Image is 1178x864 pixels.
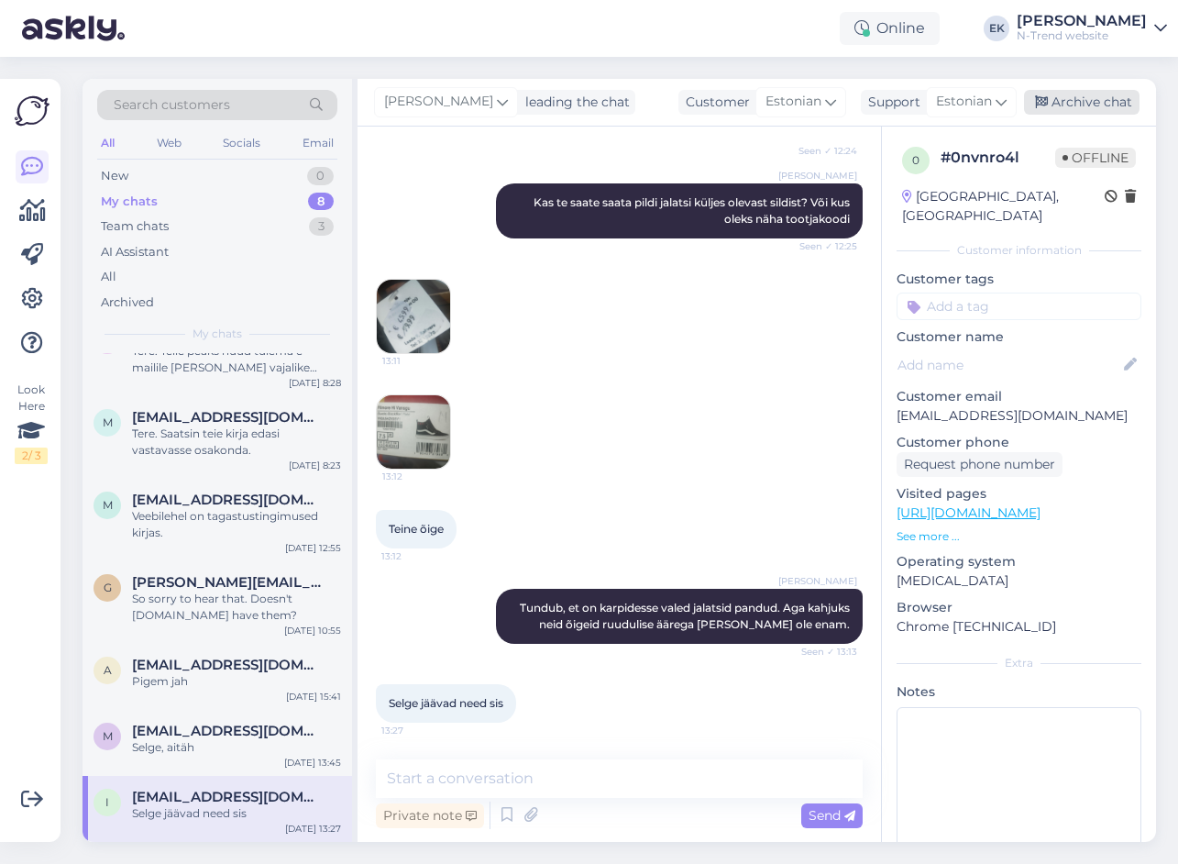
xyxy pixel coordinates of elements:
[389,696,503,710] span: Selge jäävad need sis
[219,131,264,155] div: Socials
[97,131,118,155] div: All
[105,795,109,809] span: i
[381,549,450,563] span: 13:12
[984,16,1009,41] div: EK
[284,624,341,637] div: [DATE] 10:55
[1017,28,1147,43] div: N-Trend website
[132,508,341,541] div: Veebilehel on tagastustingimused kirjas.
[897,682,1141,702] p: Notes
[897,598,1141,617] p: Browser
[104,581,112,594] span: g
[809,807,855,824] span: Send
[132,574,323,591] span: gleinser-evi@outlook.de
[861,93,920,112] div: Support
[285,822,341,836] div: [DATE] 13:27
[285,541,341,555] div: [DATE] 12:55
[765,92,821,112] span: Estonian
[132,673,341,690] div: Pigem jah
[897,406,1141,426] p: [EMAIL_ADDRESS][DOMAIN_NAME]
[309,217,334,236] div: 3
[897,355,1120,375] input: Add name
[376,803,484,828] div: Private note
[897,270,1141,289] p: Customer tags
[101,294,154,312] div: Archived
[15,448,48,464] div: 2 / 3
[788,239,857,253] span: Seen ✓ 12:25
[132,426,341,459] div: Tere. Saatsin teie kirja edasi vastavasse osakonda.
[382,470,451,483] span: 13:12
[897,571,1141,591] p: [MEDICAL_DATA]
[897,327,1141,347] p: Customer name
[1024,90,1139,115] div: Archive chat
[153,131,185,155] div: Web
[284,756,341,770] div: [DATE] 13:45
[101,268,116,286] div: All
[101,217,169,236] div: Team chats
[15,94,50,128] img: Askly Logo
[897,484,1141,504] p: Visited pages
[307,167,334,185] div: 0
[132,343,341,376] div: Tere. Teile peaks nüüd tulema e-mailile [PERSON_NAME] vajalike andmetega, et teha ülekanne.
[101,193,158,211] div: My chats
[897,528,1141,545] p: See more ...
[897,552,1141,571] p: Operating system
[912,153,919,167] span: 0
[101,167,128,185] div: New
[778,574,857,588] span: [PERSON_NAME]
[897,655,1141,671] div: Extra
[788,144,857,158] span: Seen ✓ 12:24
[897,452,1062,477] div: Request phone number
[1055,148,1136,168] span: Offline
[381,724,450,737] span: 13:27
[114,95,230,115] span: Search customers
[678,93,750,112] div: Customer
[534,195,853,226] span: Kas te saate saata pildi jalatsi küljes olevast sildist? Või kus oleks näha tootjakoodi
[289,459,341,472] div: [DATE] 8:23
[15,382,48,464] div: Look Here
[520,601,853,631] span: Tundub, et on karpidesse valed jalatsid pandud. Aga kahjuks neid õigeid ruudulise äärega [PERSON_...
[132,723,323,739] span: mariliiszeiger21@gmail.com
[104,663,112,677] span: a
[101,243,169,261] div: AI Assistant
[132,492,323,508] span: mariliisgoldberg@hot.ee
[897,617,1141,637] p: Chrome [TECHNICAL_ID]
[840,12,940,45] div: Online
[377,280,450,353] img: Attachment
[518,93,630,112] div: leading the chat
[897,293,1141,320] input: Add a tag
[132,409,323,426] span: merks56@gmail.com
[897,387,1141,406] p: Customer email
[389,522,444,536] span: Teine õige
[941,147,1055,169] div: # 0nvnro4l
[289,376,341,390] div: [DATE] 8:28
[897,433,1141,452] p: Customer phone
[1017,14,1147,28] div: [PERSON_NAME]
[936,92,992,112] span: Estonian
[286,690,341,703] div: [DATE] 15:41
[299,131,337,155] div: Email
[103,498,113,512] span: m
[778,169,857,183] span: [PERSON_NAME]
[897,504,1040,521] a: [URL][DOMAIN_NAME]
[103,729,113,743] span: m
[1017,14,1167,43] a: [PERSON_NAME]N-Trend website
[193,326,242,342] span: My chats
[897,242,1141,259] div: Customer information
[384,92,493,112] span: [PERSON_NAME]
[132,805,341,822] div: Selge jäävad need sis
[377,395,450,469] img: Attachment
[382,354,451,368] span: 13:11
[308,193,334,211] div: 8
[132,789,323,805] span: indrek.luigujoe@gmail.com
[902,187,1105,226] div: [GEOGRAPHIC_DATA], [GEOGRAPHIC_DATA]
[132,591,341,624] div: So sorry to hear that. Doesn't [DOMAIN_NAME] have them?
[103,415,113,429] span: m
[132,657,323,673] span: agnes1991@mail.ee
[788,645,857,659] span: Seen ✓ 13:13
[132,739,341,756] div: Selge, aitäh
